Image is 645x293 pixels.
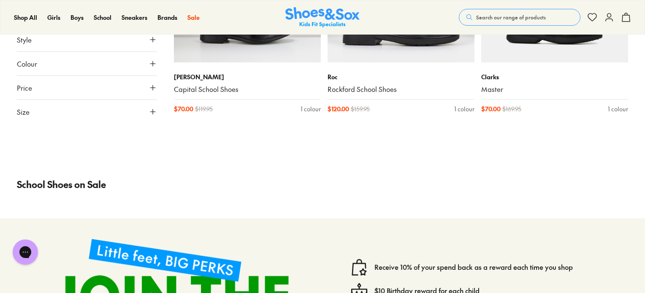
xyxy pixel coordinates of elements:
p: Roc [328,73,474,81]
a: Shop All [14,13,37,22]
img: SNS_Logo_Responsive.svg [285,7,360,28]
button: Price [17,76,157,99]
a: Capital School Shoes [174,85,321,94]
span: $ 169.95 [502,105,521,113]
span: $ 119.95 [195,105,213,113]
span: $ 159.95 [351,105,370,113]
a: Sneakers [122,13,147,22]
a: Brands [157,13,177,22]
a: Rockford School Shoes [328,85,474,94]
span: $ 70.00 [481,105,501,113]
button: Colour [17,52,157,75]
p: School Shoes on Sale [17,177,628,191]
a: Receive 10% of your spend back as a reward each time you shop [374,263,573,272]
a: Shoes & Sox [285,7,360,28]
span: Search our range of products [476,13,546,21]
span: Price [17,83,32,93]
div: 1 colour [608,105,628,113]
a: Sale [187,13,200,22]
a: Master [481,85,628,94]
a: Boys [70,13,84,22]
span: $ 120.00 [328,105,349,113]
button: Size [17,100,157,124]
div: 1 colour [454,105,474,113]
button: Style [17,28,157,51]
p: [PERSON_NAME] [174,73,321,81]
p: Clarks [481,73,628,81]
span: Style [17,35,32,45]
button: Search our range of products [459,9,580,26]
iframe: Gorgias live chat messenger [8,237,42,268]
a: Girls [47,13,60,22]
span: Size [17,107,30,117]
span: Colour [17,59,37,69]
div: 1 colour [301,105,321,113]
img: vector1.svg [351,259,368,276]
a: School [94,13,111,22]
span: $ 70.00 [174,105,193,113]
